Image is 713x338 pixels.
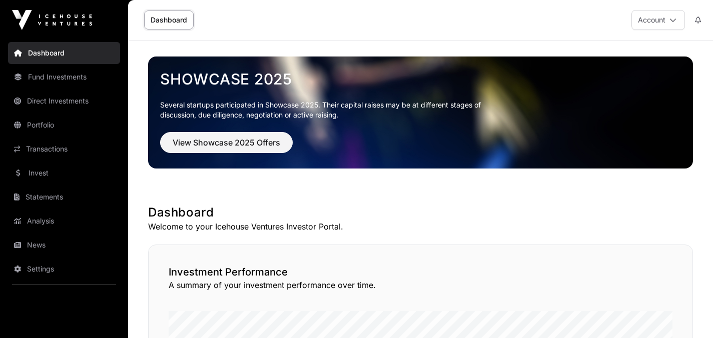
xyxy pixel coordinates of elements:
a: News [8,234,120,256]
a: Settings [8,258,120,280]
a: Statements [8,186,120,208]
p: Welcome to your Icehouse Ventures Investor Portal. [148,220,693,232]
a: Analysis [8,210,120,232]
span: View Showcase 2025 Offers [173,136,280,148]
a: Showcase 2025 [160,70,681,88]
h2: Investment Performance [169,265,672,279]
h1: Dashboard [148,204,693,220]
img: Showcase 2025 [148,56,693,168]
p: A summary of your investment performance over time. [169,279,672,291]
a: Portfolio [8,114,120,136]
a: Invest [8,162,120,184]
img: Icehouse Ventures Logo [12,10,92,30]
a: Direct Investments [8,90,120,112]
button: View Showcase 2025 Offers [160,132,293,153]
button: Account [631,10,685,30]
a: Dashboard [144,10,194,29]
a: View Showcase 2025 Offers [160,142,293,152]
a: Transactions [8,138,120,160]
p: Several startups participated in Showcase 2025. Their capital raises may be at different stages o... [160,100,496,120]
a: Dashboard [8,42,120,64]
a: Fund Investments [8,66,120,88]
